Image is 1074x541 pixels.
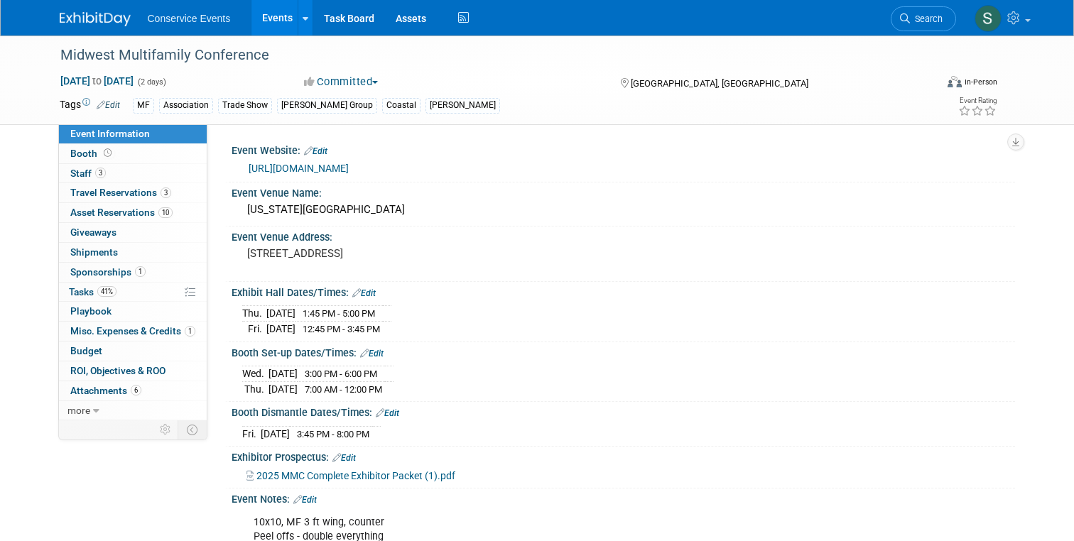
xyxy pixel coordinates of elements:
[59,263,207,282] a: Sponsorships1
[101,148,114,158] span: Booth not reserved yet
[859,74,997,95] div: Event Format
[382,98,421,113] div: Coastal
[59,144,207,163] a: Booth
[159,98,213,113] div: Association
[303,324,380,334] span: 12:45 PM - 3:45 PM
[178,420,207,439] td: Toggle Event Tabs
[59,283,207,302] a: Tasks41%
[975,5,1002,32] img: Savannah Doctor
[268,366,298,382] td: [DATE]
[242,322,266,337] td: Fri.
[256,470,455,481] span: 2025 MMC Complete Exhibitor Packet (1).pdf
[631,78,808,89] span: [GEOGRAPHIC_DATA], [GEOGRAPHIC_DATA]
[232,282,1015,300] div: Exhibit Hall Dates/Times:
[59,223,207,242] a: Giveaways
[59,183,207,202] a: Travel Reservations3
[70,207,173,218] span: Asset Reservations
[60,12,131,26] img: ExhibitDay
[70,345,102,356] span: Budget
[161,187,171,198] span: 3
[67,405,90,416] span: more
[70,128,150,139] span: Event Information
[131,385,141,395] span: 6
[97,286,116,297] span: 41%
[97,100,120,110] a: Edit
[136,77,166,87] span: (2 days)
[232,140,1015,158] div: Event Website:
[948,76,962,87] img: Format-Inperson.png
[360,349,384,359] a: Edit
[59,401,207,420] a: more
[332,453,356,463] a: Edit
[910,13,943,24] span: Search
[242,381,268,396] td: Thu.
[891,6,956,31] a: Search
[232,342,1015,361] div: Booth Set-up Dates/Times:
[70,385,141,396] span: Attachments
[242,426,261,441] td: Fri.
[293,495,317,505] a: Edit
[59,164,207,183] a: Staff3
[242,199,1004,221] div: [US_STATE][GEOGRAPHIC_DATA]
[59,243,207,262] a: Shipments
[55,43,918,68] div: Midwest Multifamily Conference
[352,288,376,298] a: Edit
[135,266,146,277] span: 1
[59,124,207,143] a: Event Information
[376,408,399,418] a: Edit
[299,75,384,89] button: Committed
[303,308,375,319] span: 1:45 PM - 5:00 PM
[268,381,298,396] td: [DATE]
[305,368,377,379] span: 3:00 PM - 6:00 PM
[185,326,195,337] span: 1
[232,447,1015,465] div: Exhibitor Prospectus:
[70,246,118,258] span: Shipments
[242,366,268,382] td: Wed.
[70,168,106,179] span: Staff
[266,322,295,337] td: [DATE]
[247,247,543,260] pre: [STREET_ADDRESS]
[70,266,146,278] span: Sponsorships
[261,426,290,441] td: [DATE]
[232,488,1015,507] div: Event Notes:
[425,98,500,113] div: [PERSON_NAME]
[90,75,104,87] span: to
[60,75,134,87] span: [DATE] [DATE]
[70,187,171,198] span: Travel Reservations
[153,420,178,439] td: Personalize Event Tab Strip
[95,168,106,178] span: 3
[158,207,173,218] span: 10
[218,98,272,113] div: Trade Show
[59,322,207,341] a: Misc. Expenses & Credits1
[297,429,369,439] span: 3:45 PM - 8:00 PM
[242,306,266,322] td: Thu.
[70,148,114,159] span: Booth
[59,203,207,222] a: Asset Reservations10
[59,341,207,361] a: Budget
[232,402,1015,420] div: Booth Dismantle Dates/Times:
[59,361,207,381] a: ROI, Objectives & ROO
[305,384,382,395] span: 7:00 AM - 12:00 PM
[964,77,997,87] div: In-Person
[266,306,295,322] td: [DATE]
[232,226,1015,244] div: Event Venue Address:
[59,381,207,400] a: Attachments6
[148,13,231,24] span: Conservice Events
[70,226,116,238] span: Giveaways
[60,97,120,114] td: Tags
[232,182,1015,200] div: Event Venue Name:
[70,365,166,376] span: ROI, Objectives & ROO
[133,98,154,113] div: MF
[304,146,327,156] a: Edit
[69,286,116,297] span: Tasks
[70,305,112,317] span: Playbook
[249,163,349,174] a: [URL][DOMAIN_NAME]
[277,98,377,113] div: [PERSON_NAME] Group
[70,325,195,337] span: Misc. Expenses & Credits
[246,470,455,481] a: 2025 MMC Complete Exhibitor Packet (1).pdf
[958,97,997,104] div: Event Rating
[59,302,207,321] a: Playbook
